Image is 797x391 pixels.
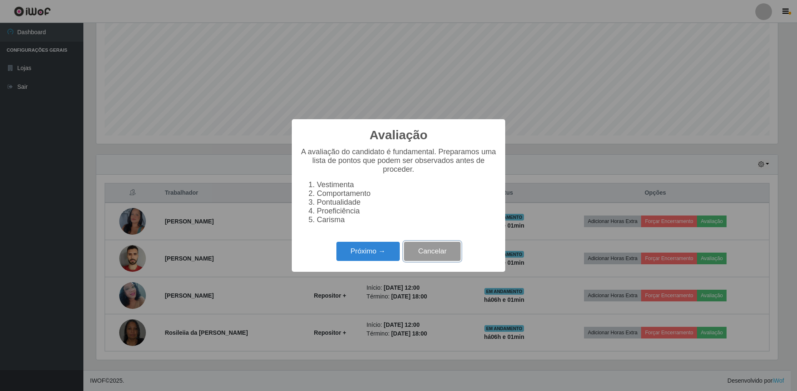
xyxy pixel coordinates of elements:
li: Vestimenta [317,180,497,189]
li: Comportamento [317,189,497,198]
li: Pontualidade [317,198,497,207]
li: Carisma [317,216,497,224]
li: Proeficiência [317,207,497,216]
h2: Avaliação [370,128,428,143]
button: Próximo → [336,242,400,261]
button: Cancelar [404,242,461,261]
p: A avaliação do candidato é fundamental. Preparamos uma lista de pontos que podem ser observados a... [300,148,497,174]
